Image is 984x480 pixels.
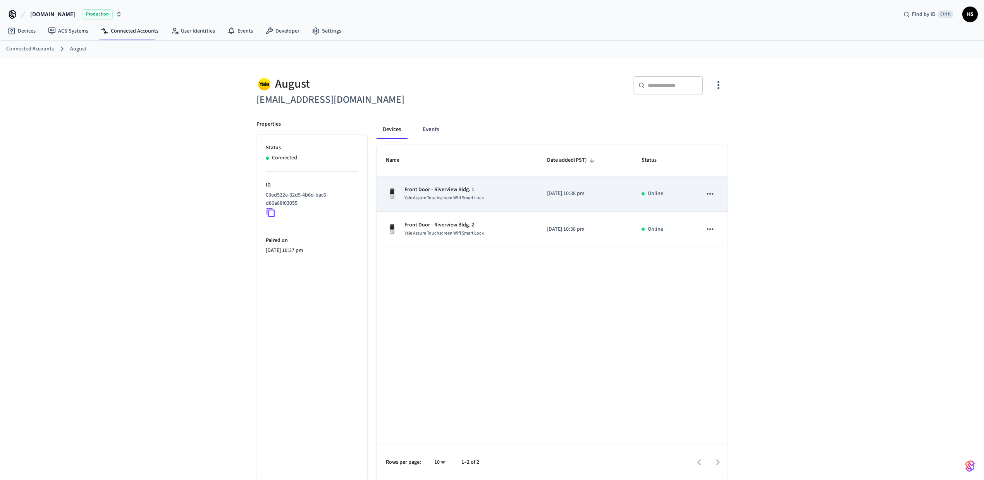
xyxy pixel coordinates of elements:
[266,247,358,255] p: [DATE] 10:37 pm
[386,458,421,466] p: Rows per page:
[256,76,487,92] div: August
[648,225,663,233] p: Online
[259,24,306,38] a: Developer
[266,237,358,245] p: Paired on
[2,24,42,38] a: Devices
[42,24,95,38] a: ACS Systems
[404,186,484,194] p: Front Door - Riverview Bldg. 1
[256,120,281,128] p: Properties
[386,154,409,166] span: Name
[95,24,165,38] a: Connected Accounts
[430,457,449,468] div: 10
[897,7,959,21] div: Find by IDCtrl K
[642,154,667,166] span: Status
[938,10,953,18] span: Ctrl K
[256,92,487,108] h6: [EMAIL_ADDRESS][DOMAIN_NAME]
[377,145,728,247] table: sticky table
[30,10,76,19] span: [DOMAIN_NAME]
[377,120,728,139] div: connected account tabs
[70,45,86,53] a: August
[256,76,272,92] img: Yale Logo, Square
[547,190,623,198] p: [DATE] 10:38 pm
[547,154,597,166] span: Date added(PST)
[82,9,113,19] span: Production
[266,144,358,152] p: Status
[912,10,936,18] span: Find by ID
[963,7,977,21] span: HS
[386,223,398,235] img: Yale Assure Touchscreen Wifi Smart Lock, Satin Nickel, Front
[648,190,663,198] p: Online
[965,460,975,472] img: SeamLogoGradient.69752ec5.svg
[386,188,398,200] img: Yale Assure Touchscreen Wifi Smart Lock, Satin Nickel, Front
[221,24,259,38] a: Events
[547,225,623,233] p: [DATE] 10:38 pm
[461,458,479,466] p: 1–2 of 2
[404,230,484,237] span: Yale Assure Touchscreen Wifi Smart Lock
[404,195,484,201] span: Yale Assure Touchscreen Wifi Smart Lock
[272,154,297,162] p: Connected
[416,120,445,139] button: Events
[404,221,484,229] p: Front Door - Riverview Bldg. 2
[377,120,407,139] button: Devices
[266,191,355,207] p: 03ed522e-32d5-4b6d-bac6-d86a88f03055
[266,181,358,189] p: ID
[6,45,54,53] a: Connected Accounts
[306,24,347,38] a: Settings
[165,24,221,38] a: User Identities
[962,7,978,22] button: HS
